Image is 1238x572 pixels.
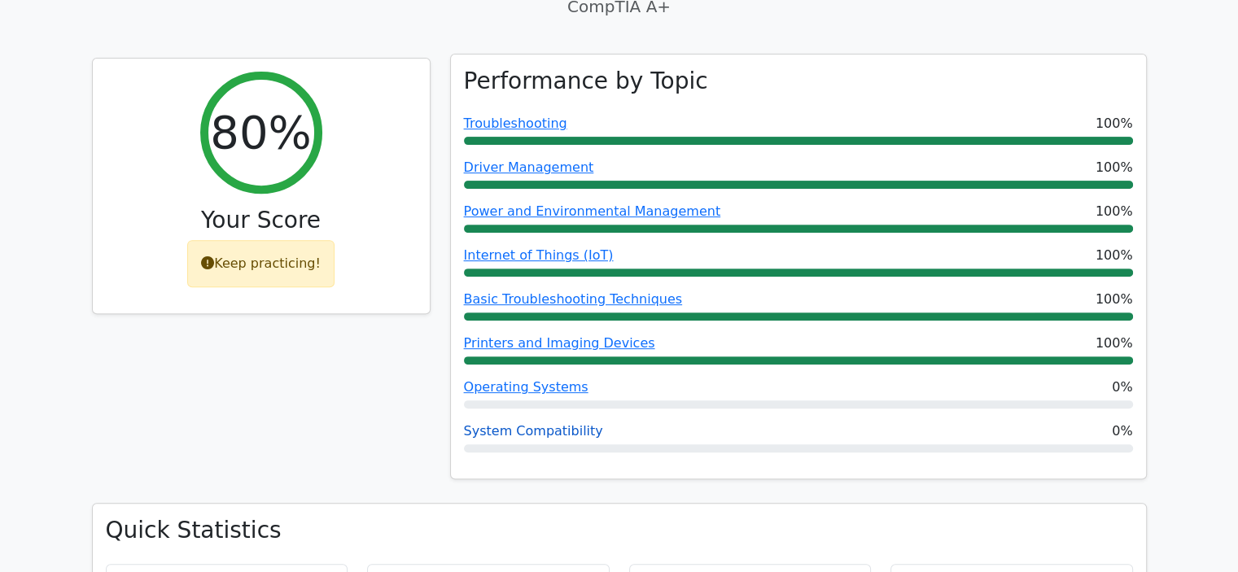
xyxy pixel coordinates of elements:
h3: Performance by Topic [464,68,708,95]
a: Power and Environmental Management [464,203,721,219]
span: 100% [1096,290,1133,309]
a: Internet of Things (IoT) [464,247,614,263]
span: 100% [1096,202,1133,221]
a: Troubleshooting [464,116,567,131]
a: Driver Management [464,159,594,175]
a: Basic Troubleshooting Techniques [464,291,683,307]
span: 100% [1096,334,1133,353]
span: 100% [1096,246,1133,265]
span: 0% [1112,421,1132,441]
h3: Your Score [106,207,417,234]
a: Printers and Imaging Devices [464,335,655,351]
div: Keep practicing! [187,240,335,287]
a: System Compatibility [464,423,603,439]
a: Operating Systems [464,379,588,395]
h2: 80% [210,105,311,159]
span: 0% [1112,378,1132,397]
span: 100% [1096,114,1133,133]
h3: Quick Statistics [106,517,1133,544]
span: 100% [1096,158,1133,177]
